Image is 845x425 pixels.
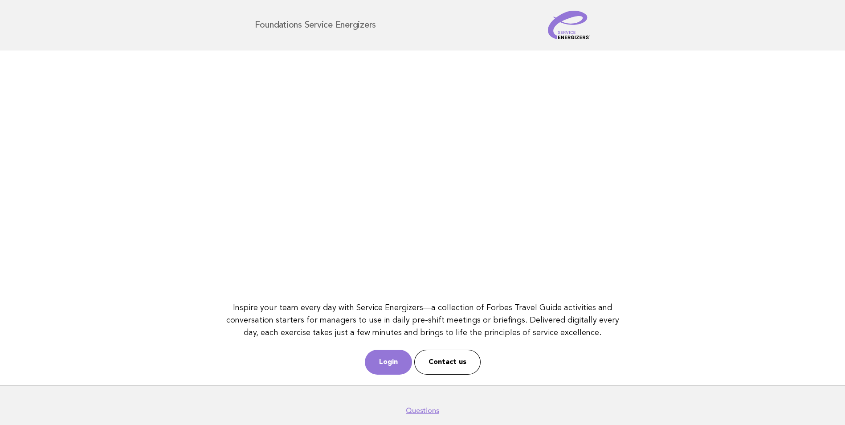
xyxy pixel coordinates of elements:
a: Contact us [414,350,481,375]
iframe: YouTube video player [222,61,623,287]
a: Login [365,350,412,375]
h1: Foundations Service Energizers [255,20,376,29]
img: Service Energizers [548,11,591,39]
a: Questions [406,406,439,415]
p: Inspire your team every day with Service Energizers—a collection of Forbes Travel Guide activitie... [222,302,623,339]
